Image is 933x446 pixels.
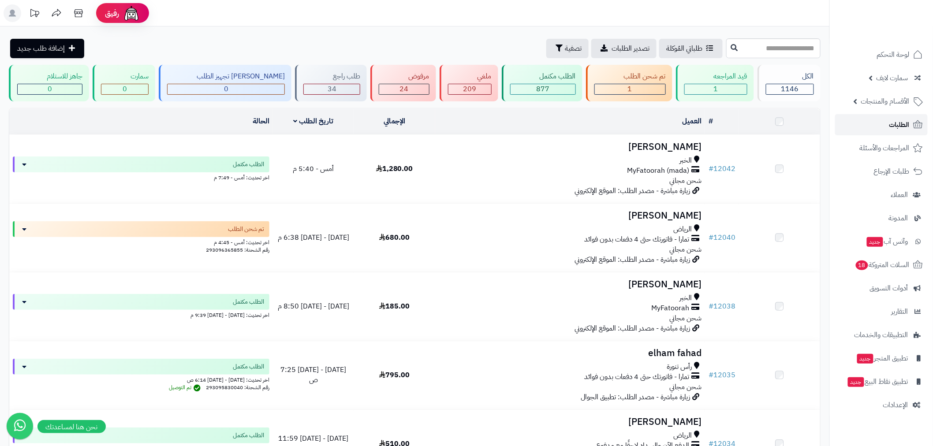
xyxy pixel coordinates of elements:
[376,164,413,174] span: 1,280.00
[546,39,589,58] button: تصفية
[278,232,349,243] span: [DATE] - [DATE] 6:38 م
[659,39,723,58] a: طلباتي المُوكلة
[835,138,928,159] a: المراجعات والأسئلة
[13,310,269,319] div: اخر تحديث: [DATE] - [DATE] 9:39 م
[511,84,575,94] div: 877
[855,329,908,341] span: التطبيقات والخدمات
[709,164,735,174] a: #12042
[303,71,360,82] div: طلب راجع
[835,161,928,182] a: طلبات الإرجاع
[855,259,910,271] span: السلات المتروكة
[510,71,576,82] div: الطلب مكتمل
[233,160,264,169] span: الطلب مكتمل
[669,175,702,186] span: شحن مجاني
[591,39,657,58] a: تصدير الطلبات
[18,84,82,94] div: 0
[379,301,410,312] span: 185.00
[17,43,65,54] span: إضافة طلب جديد
[883,399,908,411] span: الإعدادات
[835,231,928,252] a: وآتس آبجديد
[293,65,369,101] a: طلب راجع 34
[379,84,429,94] div: 24
[679,293,692,303] span: الخبر
[612,43,649,54] span: تصدير الطلبات
[581,392,690,402] span: زيارة مباشرة - مصدر الطلب: تطبيق الجوال
[379,71,429,82] div: مرفوض
[861,95,910,108] span: الأقسام والمنتجات
[228,225,264,234] span: تم شحن الطلب
[848,377,864,387] span: جديد
[682,116,702,126] a: العميل
[101,71,149,82] div: سمارت
[674,65,756,101] a: قيد المراجعه 1
[651,303,689,313] span: MyFatoorah
[835,184,928,205] a: العملاء
[666,43,702,54] span: طلباتي المُوكلة
[369,65,437,101] a: مرفوض 24
[278,301,349,312] span: [DATE] - [DATE] 8:50 م
[673,431,692,441] span: الرياض
[399,84,408,94] span: 24
[709,232,713,243] span: #
[10,39,84,58] a: إضافة طلب جديد
[857,354,873,364] span: جديد
[463,84,476,94] span: 209
[206,383,269,391] span: رقم الشحنة: 293095830040
[835,278,928,299] a: أدوات التسويق
[575,254,690,265] span: زيارة مباشرة - مصدر الطلب: الموقع الإلكتروني
[709,116,713,126] a: #
[439,417,702,427] h3: [PERSON_NAME]
[379,370,410,380] span: 795.00
[874,165,910,178] span: طلبات الإرجاع
[667,362,692,372] span: رأس تنورة
[379,232,410,243] span: 680.00
[575,323,690,334] span: زيارة مباشرة - مصدر الطلب: الموقع الإلكتروني
[105,8,119,19] span: رفيق
[669,382,702,392] span: شحن مجاني
[847,375,908,388] span: تطبيق نقاط البيع
[233,297,264,306] span: الطلب مكتمل
[891,189,908,201] span: العملاء
[168,84,284,94] div: 0
[889,119,910,131] span: الطلبات
[627,166,689,176] span: MyFatoorah (mada)
[169,383,203,391] span: تم التوصيل
[679,156,692,166] span: الخبر
[835,348,928,369] a: تطبيق المتجرجديد
[835,44,928,65] a: لوحة التحكم
[709,370,735,380] a: #12035
[439,142,702,152] h3: [PERSON_NAME]
[860,142,910,154] span: المراجعات والأسئلة
[123,84,127,94] span: 0
[766,71,814,82] div: الكل
[253,116,269,126] a: الحالة
[584,372,689,382] span: تمارا - فاتورتك حتى 4 دفعات بدون فوائد
[866,235,908,248] span: وآتس آب
[91,65,157,101] a: سمارت 0
[892,305,908,318] span: التقارير
[575,186,690,196] span: زيارة مباشرة - مصدر الطلب: الموقع الإلكتروني
[439,211,702,221] h3: [PERSON_NAME]
[438,65,500,101] a: ملغي 209
[584,234,689,245] span: تمارا - فاتورتك حتى 4 دفعات بدون فوائد
[13,375,269,384] div: اخر تحديث: [DATE] - [DATE] 6:14 ص
[565,43,582,54] span: تصفية
[835,324,928,346] a: التطبيقات والخدمات
[328,84,336,94] span: 34
[584,65,674,101] a: تم شحن الطلب 1
[709,301,713,312] span: #
[870,282,908,294] span: أدوات التسويق
[673,224,692,234] span: الرياض
[448,84,491,94] div: 209
[384,116,406,126] a: الإجمالي
[781,84,799,94] span: 1146
[835,208,928,229] a: المدونة
[206,246,269,254] span: رقم الشحنة: 293096365855
[835,301,928,322] a: التقارير
[684,71,747,82] div: قيد المراجعه
[628,84,632,94] span: 1
[13,237,269,246] div: اخر تحديث: أمس - 4:45 م
[877,48,910,61] span: لوحة التحكم
[685,84,747,94] div: 1
[835,254,928,275] a: السلات المتروكة18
